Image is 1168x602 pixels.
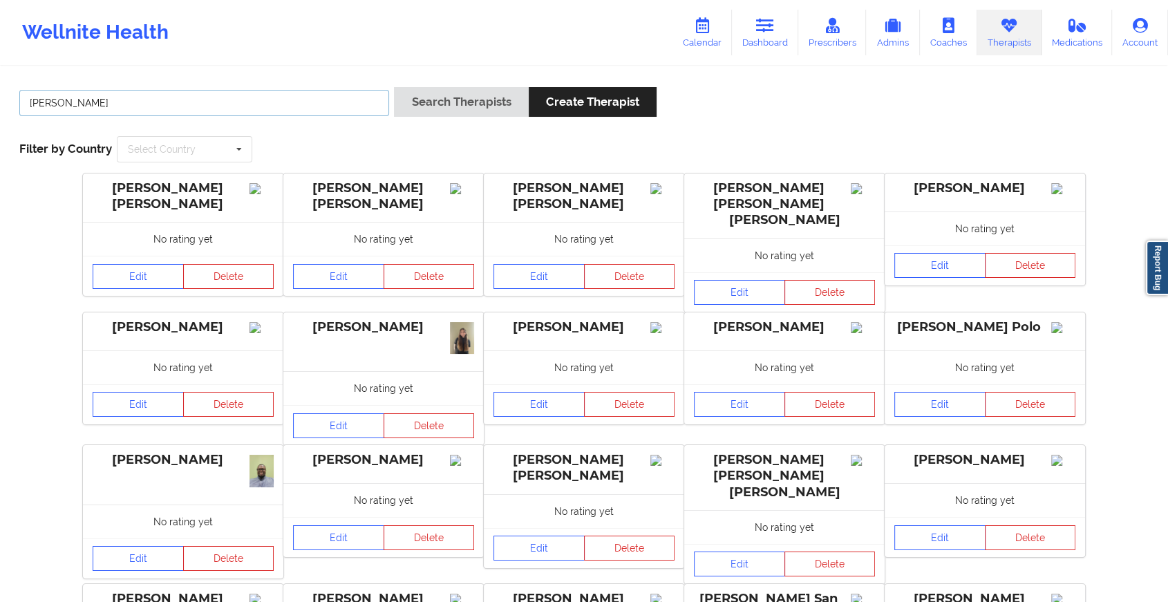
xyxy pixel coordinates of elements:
span: Filter by Country [19,142,112,156]
a: Edit [694,392,785,417]
div: No rating yet [83,222,283,256]
div: Select Country [128,144,196,154]
img: 7aa1ab73-1b53-40a9-a905-0cb1a7a71490_IMG_3205.jpeg [450,322,474,355]
a: Edit [493,536,585,561]
button: Delete [183,392,274,417]
input: Search Keywords [19,90,389,116]
button: Delete [584,536,675,561]
img: Image%2Fplaceholer-image.png [1051,322,1075,333]
a: Therapists [977,10,1042,55]
img: Image%2Fplaceholer-image.png [851,322,875,333]
a: Edit [894,392,986,417]
div: No rating yet [484,222,684,256]
button: Delete [384,264,475,289]
div: No rating yet [484,494,684,528]
div: No rating yet [484,350,684,384]
button: Delete [784,392,876,417]
a: Prescribers [798,10,867,55]
button: Delete [784,552,876,576]
div: [PERSON_NAME] [894,452,1075,468]
div: [PERSON_NAME] [PERSON_NAME] [PERSON_NAME] [694,180,875,228]
a: Calendar [672,10,732,55]
a: Edit [894,525,986,550]
a: Edit [293,525,384,550]
button: Delete [183,264,274,289]
div: No rating yet [885,483,1085,517]
button: Delete [985,253,1076,278]
a: Edit [293,264,384,289]
div: [PERSON_NAME] [PERSON_NAME] [93,180,274,212]
button: Delete [384,413,475,438]
a: Coaches [920,10,977,55]
div: No rating yet [83,505,283,538]
div: [PERSON_NAME] [PERSON_NAME] [293,180,474,212]
img: Image%2Fplaceholer-image.png [650,455,675,466]
div: [PERSON_NAME] [93,452,274,468]
img: Image%2Fplaceholer-image.png [1051,183,1075,194]
div: No rating yet [283,483,484,517]
a: Dashboard [732,10,798,55]
div: No rating yet [83,350,283,384]
div: No rating yet [684,510,885,544]
img: Image%2Fplaceholer-image.png [1051,455,1075,466]
img: Image%2Fplaceholer-image.png [650,183,675,194]
a: Edit [694,552,785,576]
img: 2364e8fe-12e6-4ebe-9311-0d926e874dd3_20250922_103927.jpg [249,455,274,487]
img: Image%2Fplaceholer-image.png [450,183,474,194]
div: [PERSON_NAME] [PERSON_NAME] [493,180,675,212]
a: Edit [493,264,585,289]
div: No rating yet [283,371,484,405]
a: Edit [894,253,986,278]
a: Account [1112,10,1168,55]
img: Image%2Fplaceholer-image.png [851,455,875,466]
a: Edit [694,280,785,305]
img: Image%2Fplaceholer-image.png [450,455,474,466]
a: Edit [93,264,184,289]
div: [PERSON_NAME] Polo [894,319,1075,335]
div: No rating yet [283,222,484,256]
img: Image%2Fplaceholer-image.png [650,322,675,333]
a: Edit [493,392,585,417]
a: Medications [1042,10,1113,55]
button: Search Therapists [394,87,528,117]
a: Edit [93,546,184,571]
img: Image%2Fplaceholer-image.png [249,183,274,194]
a: Edit [293,413,384,438]
div: [PERSON_NAME] [PERSON_NAME] [PERSON_NAME] [694,452,875,500]
div: [PERSON_NAME] [493,319,675,335]
button: Delete [985,392,1076,417]
a: Report Bug [1146,241,1168,295]
div: No rating yet [684,238,885,272]
div: [PERSON_NAME] [PERSON_NAME] [493,452,675,484]
button: Delete [384,525,475,550]
div: [PERSON_NAME] [894,180,1075,196]
div: [PERSON_NAME] [93,319,274,335]
button: Delete [183,546,274,571]
button: Delete [985,525,1076,550]
img: Image%2Fplaceholer-image.png [249,322,274,333]
button: Delete [784,280,876,305]
a: Admins [866,10,920,55]
button: Create Therapist [529,87,657,117]
div: No rating yet [885,211,1085,245]
div: No rating yet [684,350,885,384]
div: [PERSON_NAME] [293,452,474,468]
div: [PERSON_NAME] [694,319,875,335]
button: Delete [584,264,675,289]
div: No rating yet [885,350,1085,384]
img: Image%2Fplaceholer-image.png [851,183,875,194]
a: Edit [93,392,184,417]
div: [PERSON_NAME] [293,319,474,335]
button: Delete [584,392,675,417]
